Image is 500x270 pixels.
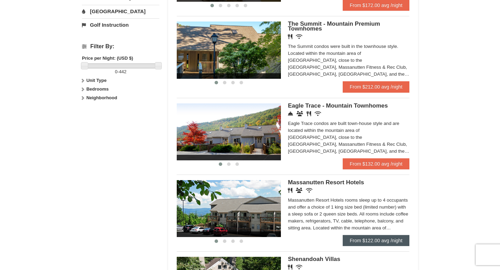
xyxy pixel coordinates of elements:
[288,120,409,155] div: Eagle Trace condos are built town-house style and are located within the mountain area of [GEOGRA...
[288,34,292,39] i: Restaurant
[315,111,321,116] i: Wireless Internet (free)
[343,158,409,169] a: From $132.00 avg /night
[82,56,133,61] strong: Price per Night: (USD $)
[297,111,303,116] i: Conference Facilities
[86,78,107,83] strong: Unit Type
[115,69,117,74] span: 0
[288,179,364,186] span: Massanutten Resort Hotels
[288,111,293,116] i: Concierge Desk
[288,43,409,78] div: The Summit condos were built in the townhouse style. Located within the mountain area of [GEOGRAP...
[288,20,380,32] span: The Summit - Mountain Premium Townhomes
[296,188,302,193] i: Banquet Facilities
[82,43,159,50] h4: Filter By:
[288,256,340,262] span: Shenandoah Villas
[343,235,409,246] a: From $122.00 avg /night
[82,5,159,18] a: [GEOGRAPHIC_DATA]
[288,188,292,193] i: Restaurant
[296,264,302,270] i: Wireless Internet (free)
[296,34,302,39] i: Wireless Internet (free)
[82,18,159,31] a: Golf Instruction
[343,81,409,92] a: From $212.00 avg /night
[306,188,312,193] i: Wireless Internet (free)
[86,95,117,100] strong: Neighborhood
[86,86,109,92] strong: Bedrooms
[288,102,388,109] span: Eagle Trace - Mountain Townhomes
[307,111,311,116] i: Restaurant
[288,264,292,270] i: Restaurant
[119,69,127,74] span: 442
[288,197,409,231] div: Massanutten Resort Hotels rooms sleep up to 4 occupants and offer a choice of 1 king size bed (li...
[82,68,159,75] label: -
